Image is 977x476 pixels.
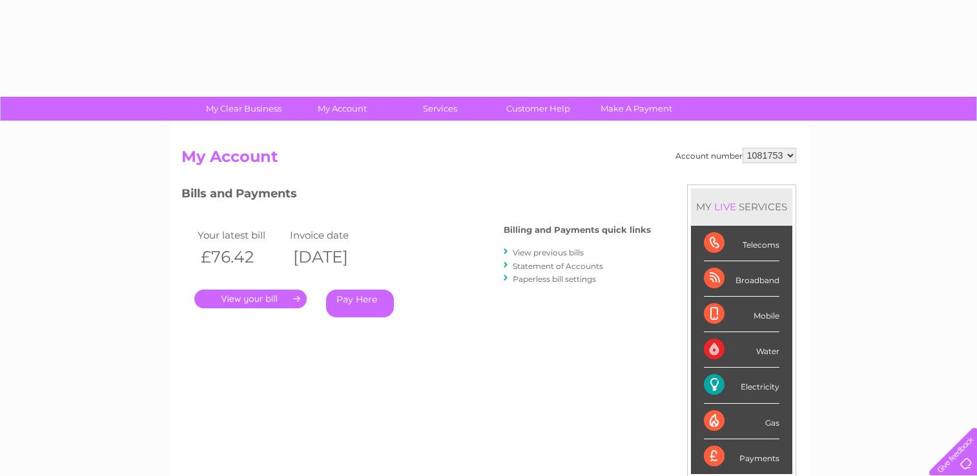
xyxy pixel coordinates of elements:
[194,226,287,244] td: Your latest bill
[704,368,779,403] div: Electricity
[181,184,651,207] h3: Bills and Payments
[387,97,493,121] a: Services
[691,188,792,225] div: MY SERVICES
[583,97,690,121] a: Make A Payment
[513,274,596,284] a: Paperless bill settings
[194,244,287,270] th: £76.42
[704,226,779,261] div: Telecoms
[704,404,779,439] div: Gas
[287,244,380,270] th: [DATE]
[704,332,779,368] div: Water
[704,261,779,297] div: Broadband
[504,225,651,235] h4: Billing and Payments quick links
[194,290,307,308] a: .
[513,261,603,271] a: Statement of Accounts
[181,148,796,172] h2: My Account
[190,97,297,121] a: My Clear Business
[513,248,584,257] a: View previous bills
[704,439,779,474] div: Payments
[287,226,380,244] td: Invoice date
[289,97,395,121] a: My Account
[704,297,779,332] div: Mobile
[326,290,394,317] a: Pay Here
[485,97,591,121] a: Customer Help
[675,148,796,163] div: Account number
[712,201,739,213] div: LIVE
